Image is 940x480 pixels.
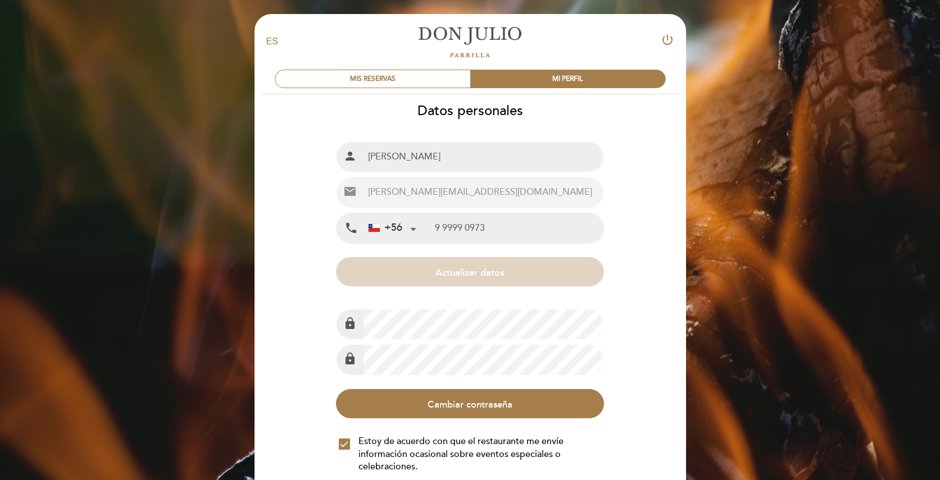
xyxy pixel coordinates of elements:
[364,214,420,243] div: Chile: +56
[343,352,357,365] i: lock
[275,70,470,88] div: MIS RESERVAS
[336,257,604,286] button: Actualizar datos
[661,33,674,51] button: power_settings_new
[364,142,603,172] input: Nombre completo
[344,221,358,235] i: local_phone
[343,149,357,163] i: person
[369,221,402,235] div: +56
[435,213,603,243] input: Teléfono Móvil
[470,70,665,88] div: MI PERFIL
[336,389,604,418] button: Cambiar contraseña
[400,26,541,57] a: [PERSON_NAME]
[661,33,674,47] i: power_settings_new
[358,435,601,474] span: Estoy de acuerdo con que el restaurante me envíe información ocasional sobre eventos especiales o...
[254,103,687,119] h2: Datos personales
[343,185,357,198] i: email
[364,177,603,207] input: Email
[343,317,357,330] i: lock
